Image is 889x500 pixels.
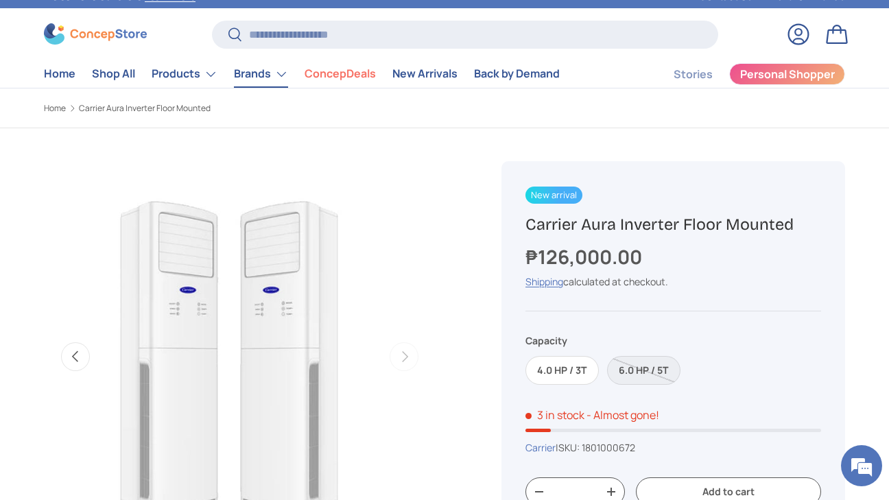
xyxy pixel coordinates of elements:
[474,60,560,87] a: Back by Demand
[29,158,239,296] span: We are offline. Please leave us a message.
[44,60,560,88] nav: Primary
[525,275,563,288] a: Shipping
[525,274,821,289] div: calculated at checkout.
[641,60,845,88] nav: Secondary
[525,333,567,348] legend: Capacity
[79,104,211,112] a: Carrier Aura Inverter Floor Mounted
[7,345,261,393] textarea: Type your message and click 'Submit'
[586,407,659,422] p: - Almost gone!
[201,393,249,412] em: Submit
[607,356,680,385] label: Sold out
[525,243,645,270] strong: ₱126,000.00
[44,104,66,112] a: Home
[558,441,580,454] span: SKU:
[44,102,469,115] nav: Breadcrumbs
[674,61,713,88] a: Stories
[44,60,75,87] a: Home
[525,187,582,204] span: New arrival
[556,441,635,454] span: |
[71,77,230,95] div: Leave a message
[226,60,296,88] summary: Brands
[582,441,635,454] span: 1801000672
[525,407,584,422] span: 3 in stock
[44,23,147,45] img: ConcepStore
[525,441,556,454] a: Carrier
[740,69,835,80] span: Personal Shopper
[225,7,258,40] div: Minimize live chat window
[92,60,135,87] a: Shop All
[729,63,845,85] a: Personal Shopper
[143,60,226,88] summary: Products
[392,60,458,87] a: New Arrivals
[305,60,376,87] a: ConcepDeals
[525,214,821,235] h1: Carrier Aura Inverter Floor Mounted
